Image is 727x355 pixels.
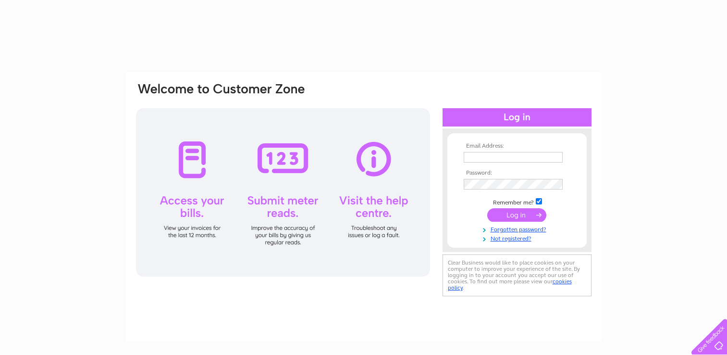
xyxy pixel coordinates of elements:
input: Submit [487,208,546,222]
a: cookies policy [448,278,572,291]
th: Password: [461,170,573,177]
a: Forgotten password? [464,224,573,233]
th: Email Address: [461,143,573,150]
a: Not registered? [464,233,573,242]
td: Remember me? [461,197,573,206]
div: Clear Business would like to place cookies on your computer to improve your experience of the sit... [443,254,591,296]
